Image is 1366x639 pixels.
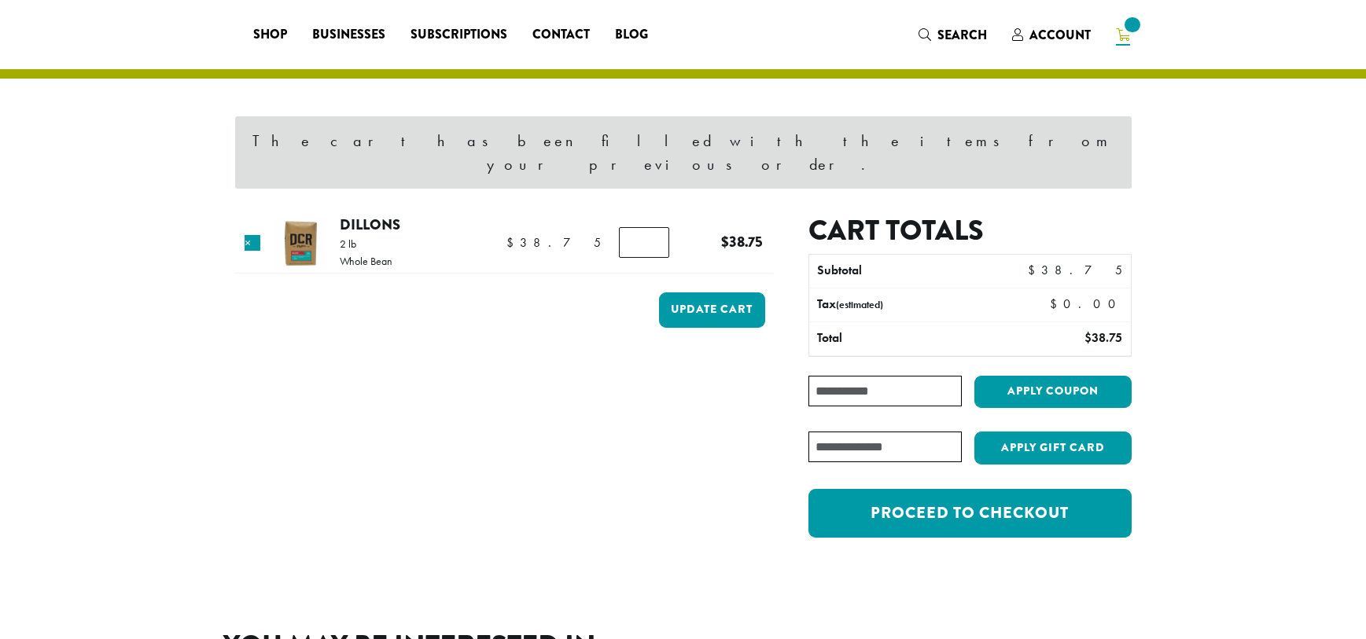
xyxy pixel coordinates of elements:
[253,25,287,45] span: Shop
[809,322,1002,355] th: Total
[340,214,400,235] a: Dillons
[235,116,1132,189] div: The cart has been filled with the items from your previous order.
[619,227,669,257] input: Product quantity
[1029,26,1091,44] span: Account
[1028,262,1122,278] bdi: 38.75
[340,238,392,249] p: 2 lb
[808,489,1131,538] a: Proceed to checkout
[241,22,300,47] a: Shop
[1050,296,1123,312] bdi: 0.00
[300,22,398,47] a: Businesses
[1050,296,1063,312] span: $
[974,432,1132,465] button: Apply Gift Card
[398,22,520,47] a: Subscriptions
[659,292,765,328] button: Update cart
[245,235,260,251] a: Remove this item
[937,26,987,44] span: Search
[274,218,326,269] img: Dillons
[520,22,602,47] a: Contact
[506,234,601,251] bdi: 38.75
[1028,262,1041,278] span: $
[1000,22,1103,48] a: Account
[808,214,1131,248] h2: Cart totals
[506,234,520,251] span: $
[809,288,1036,321] th: Tax
[312,25,385,45] span: Businesses
[1084,329,1092,346] span: $
[602,22,661,47] a: Blog
[340,255,392,266] p: Whole Bean
[974,376,1132,408] button: Apply coupon
[532,25,590,45] span: Contact
[1084,329,1122,346] bdi: 38.75
[836,298,883,311] small: (estimated)
[721,231,763,252] bdi: 38.75
[809,255,1002,288] th: Subtotal
[906,22,1000,48] a: Search
[615,25,648,45] span: Blog
[721,231,729,252] span: $
[411,25,507,45] span: Subscriptions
